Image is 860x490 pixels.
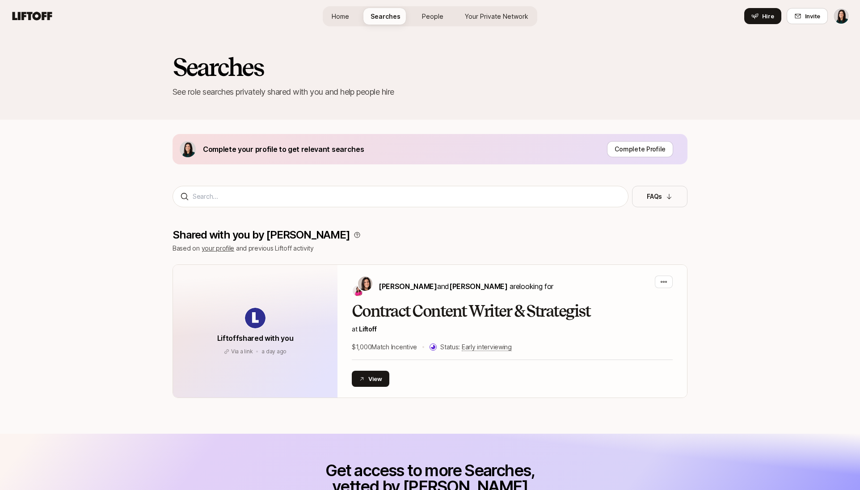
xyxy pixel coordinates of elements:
p: are looking for [379,281,553,292]
button: View [352,371,389,387]
span: [PERSON_NAME] [379,282,437,291]
span: [PERSON_NAME] [449,282,508,291]
span: Invite [805,12,820,21]
span: Your Private Network [465,12,528,21]
img: Emma Frane [353,285,363,296]
span: Home [332,12,349,21]
a: Searches [363,8,408,25]
span: Hire [762,12,774,21]
span: and [437,282,508,291]
button: Eleanor Testing Kickstart V2 [833,8,849,24]
p: Shared with you by [PERSON_NAME] [173,229,350,241]
p: See role searches privately shared with you and help people hire [173,86,687,98]
a: your profile [202,244,235,252]
img: Eleanor Morgan [358,276,372,291]
p: $1,000 Match Incentive [352,342,417,352]
img: a307906c_47a9_44b3_a2fe_a2b8bd2a882d.jpg [180,141,196,157]
p: Status: [440,342,512,352]
img: Eleanor Testing Kickstart V2 [834,8,849,24]
a: Home [325,8,356,25]
input: Search... [193,191,621,202]
p: Complete your profile to get relevant searches [203,143,364,155]
p: Complete Profile [615,144,666,155]
span: Liftoff shared with you [217,334,294,343]
a: Your Private Network [458,8,535,25]
p: Based on and previous Liftoff activity [173,243,687,254]
h2: Contract Content Writer & Strategist [352,302,673,320]
span: Early interviewing [462,343,512,351]
button: Invite [787,8,828,24]
span: Liftoff [359,325,376,333]
img: avatar-url [245,308,266,328]
span: Searches [371,12,400,21]
button: Complete Profile [607,141,673,157]
span: People [422,12,443,21]
span: September 13, 2025 2:59pm [261,348,287,355]
p: Via a link [231,348,253,356]
p: at [352,324,673,335]
button: FAQs [632,186,687,207]
h2: Searches [173,54,687,80]
p: FAQs [647,191,662,202]
button: Hire [744,8,781,24]
a: People [415,8,451,25]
